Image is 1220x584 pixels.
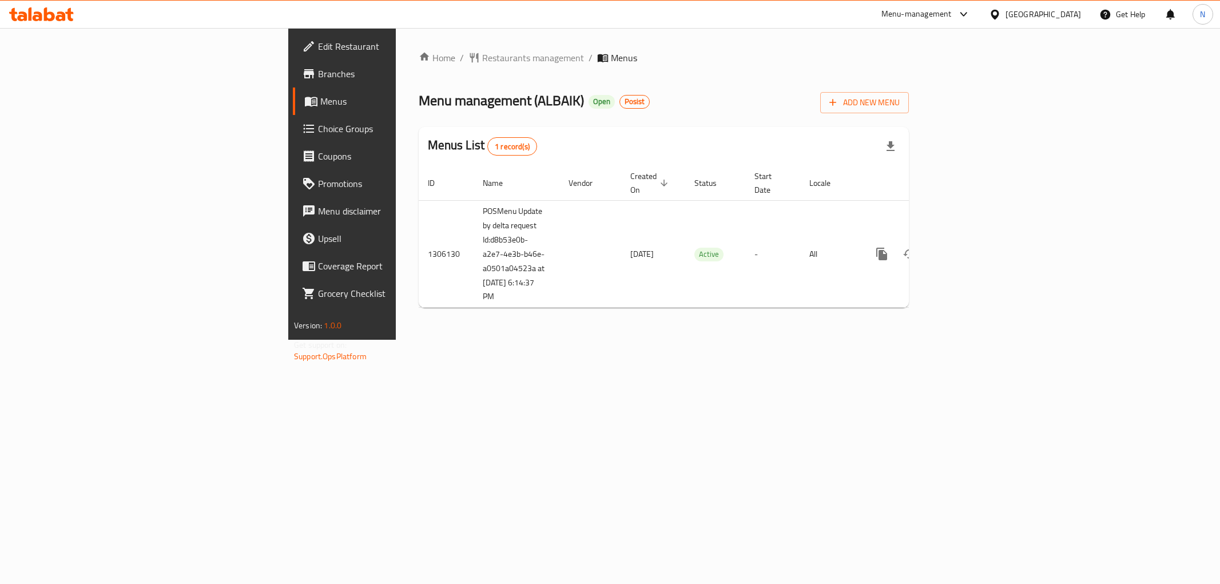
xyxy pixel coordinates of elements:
a: Choice Groups [293,115,492,142]
span: Posist [620,97,649,106]
span: Active [694,248,724,261]
div: Export file [877,133,904,160]
th: Actions [859,166,987,201]
span: 1 record(s) [488,141,537,152]
span: Menus [611,51,637,65]
span: Menus [320,94,483,108]
span: Menu management ( ALBAIK ) [419,88,584,113]
span: Name [483,176,518,190]
td: All [800,200,859,308]
span: Coverage Report [318,259,483,273]
span: Restaurants management [482,51,584,65]
span: Get support on: [294,337,347,352]
span: Start Date [754,169,786,197]
span: Choice Groups [318,122,483,136]
span: ID [428,176,450,190]
button: Add New Menu [820,92,909,113]
a: Coupons [293,142,492,170]
span: Locale [809,176,845,190]
td: POSMenu Update by delta request Id:d8b53e0b-a2e7-4e3b-b46e-a0501a04523a at [DATE] 6:14:37 PM [474,200,559,308]
div: Total records count [487,137,537,156]
button: Change Status [896,240,923,268]
td: - [745,200,800,308]
span: Status [694,176,732,190]
span: Menu disclaimer [318,204,483,218]
span: N [1200,8,1205,21]
span: [DATE] [630,247,654,261]
span: Add New Menu [829,96,900,110]
a: Menus [293,88,492,115]
nav: breadcrumb [419,51,909,65]
a: Coverage Report [293,252,492,280]
a: Edit Restaurant [293,33,492,60]
span: 1.0.0 [324,318,341,333]
a: Promotions [293,170,492,197]
span: Upsell [318,232,483,245]
span: Created On [630,169,671,197]
li: / [589,51,593,65]
a: Support.OpsPlatform [294,349,367,364]
a: Upsell [293,225,492,252]
div: Menu-management [881,7,952,21]
table: enhanced table [419,166,987,308]
a: Branches [293,60,492,88]
span: Vendor [569,176,607,190]
a: Grocery Checklist [293,280,492,307]
div: [GEOGRAPHIC_DATA] [1006,8,1081,21]
h2: Menus List [428,137,537,156]
span: Coupons [318,149,483,163]
span: Open [589,97,615,106]
span: Promotions [318,177,483,190]
span: Branches [318,67,483,81]
div: Open [589,95,615,109]
a: Restaurants management [468,51,584,65]
button: more [868,240,896,268]
span: Grocery Checklist [318,287,483,300]
span: Version: [294,318,322,333]
a: Menu disclaimer [293,197,492,225]
span: Edit Restaurant [318,39,483,53]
